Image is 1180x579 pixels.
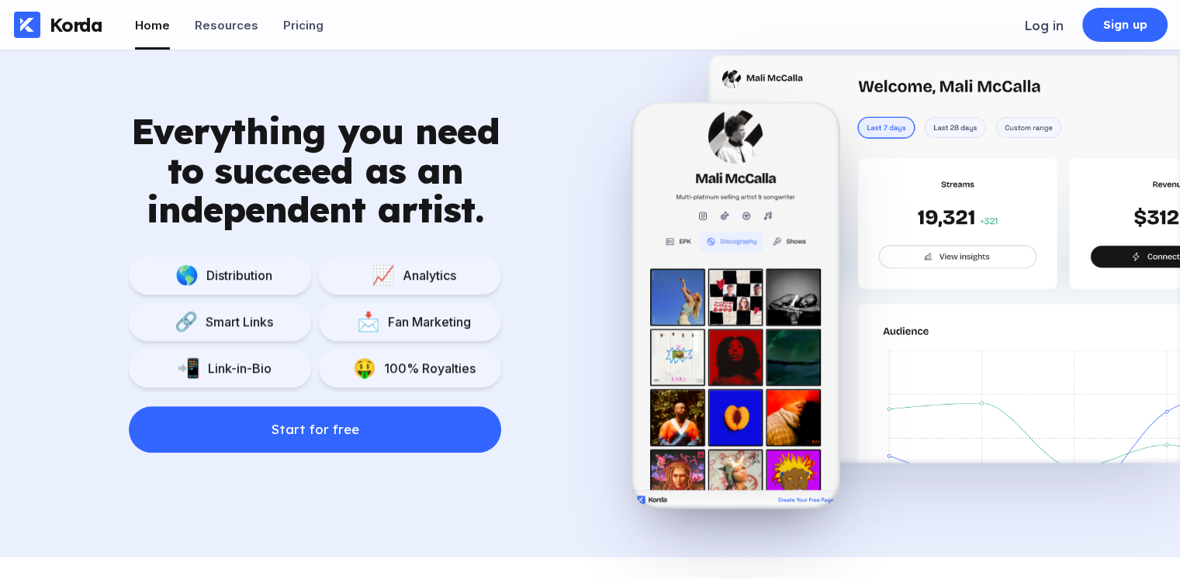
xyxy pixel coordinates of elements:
[129,112,501,229] div: Everything you need to succeed as an independent artist.
[345,357,376,379] div: 🤑
[395,267,456,283] div: Analytics
[1025,18,1064,33] div: Log in
[169,357,200,379] div: 📲
[129,388,501,453] a: Start for free
[195,18,258,33] div: Resources
[200,360,272,376] div: Link-in-Bio
[167,310,198,333] div: 🔗
[50,13,102,36] div: Korda
[1103,17,1147,33] div: Sign up
[199,267,272,283] div: Distribution
[168,264,199,286] div: 🌎
[198,314,273,329] div: Smart Links
[272,422,358,437] div: Start for free
[376,360,476,376] div: 100% Royalties
[380,314,471,329] div: Fan Marketing
[283,18,324,33] div: Pricing
[364,264,395,286] div: 📈
[1082,8,1168,42] a: Sign up
[135,18,170,33] div: Home
[129,406,501,453] button: Start for free
[349,310,380,333] div: 📩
